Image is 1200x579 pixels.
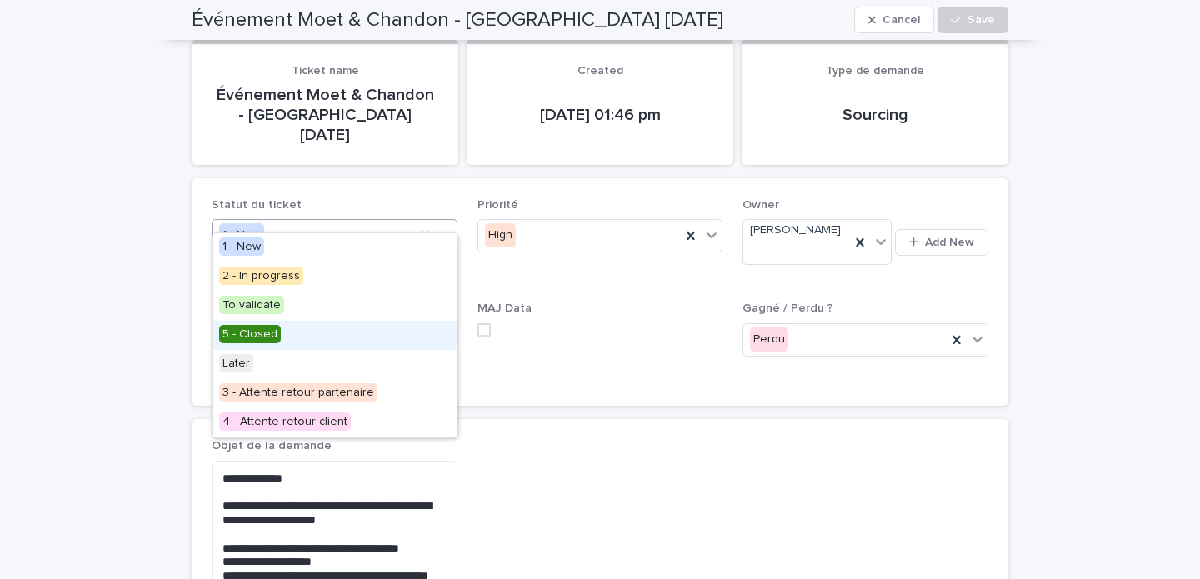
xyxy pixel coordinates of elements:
[219,354,253,372] span: Later
[212,379,457,408] div: 3 - Attente retour partenaire
[192,8,723,32] h2: Événement Moet & Chandon - [GEOGRAPHIC_DATA] [DATE]
[477,199,518,211] span: Priorité
[219,237,264,256] span: 1 - New
[212,262,457,292] div: 2 - In progress
[219,296,284,314] span: To validate
[967,14,995,26] span: Save
[212,233,457,262] div: 1 - New
[212,350,457,379] div: Later
[826,65,924,77] span: Type de demande
[577,65,623,77] span: Created
[742,199,779,211] span: Owner
[219,412,351,431] span: 4 - Attente retour client
[219,223,264,247] div: 1 - New
[212,85,438,145] p: Événement Moet & Chandon - [GEOGRAPHIC_DATA] [DATE]
[477,302,532,314] span: MAJ Data
[212,440,332,452] span: Objet de la demande
[212,321,457,350] div: 5 - Closed
[219,325,281,343] span: 5 - Closed
[854,7,934,33] button: Cancel
[212,292,457,321] div: To validate
[750,222,841,239] span: [PERSON_NAME]
[762,105,988,125] p: Sourcing
[742,302,833,314] span: Gagné / Perdu ?
[750,327,788,352] div: Perdu
[487,105,713,125] p: [DATE] 01:46 pm
[219,383,377,402] span: 3 - Attente retour partenaire
[292,65,359,77] span: Ticket name
[219,267,303,285] span: 2 - In progress
[212,199,302,211] span: Statut du ticket
[925,237,974,248] span: Add New
[882,14,920,26] span: Cancel
[485,223,516,247] div: High
[937,7,1008,33] button: Save
[212,408,457,437] div: 4 - Attente retour client
[895,229,988,256] button: Add New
